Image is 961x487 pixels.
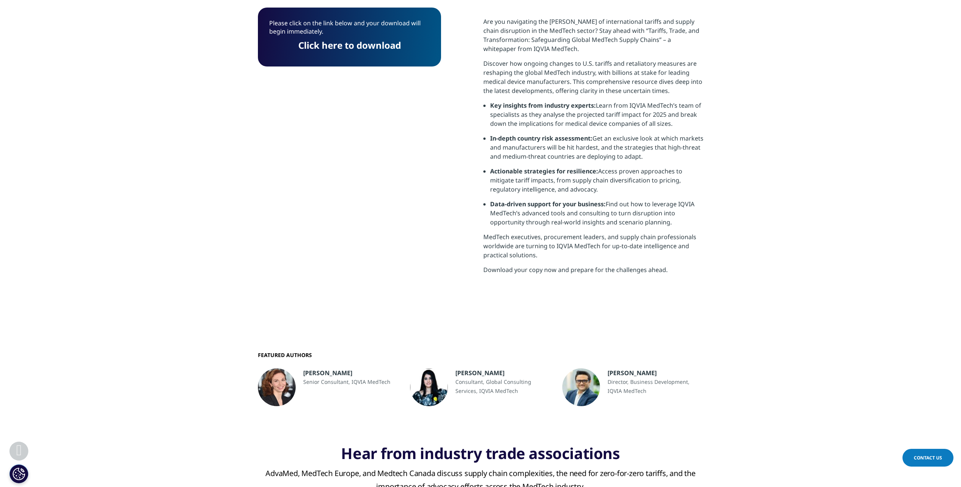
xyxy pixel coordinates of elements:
[258,444,703,467] h3: Hear from industry trade associations
[455,368,551,377] div: [PERSON_NAME]
[490,134,592,142] strong: In-depth country risk assessment:
[490,167,598,175] strong: Actionable strategies for resilience:
[490,134,703,167] li: Get an exclusive look at which markets and manufacturers will be hit hardest, and the strategies ...
[902,449,953,467] a: Contact Us
[258,352,703,359] h6: Featured Authors
[9,464,28,483] button: Cookie Settings
[608,368,703,377] div: [PERSON_NAME]
[258,368,296,406] img: anastasia-chernyatina.svg
[303,368,390,377] div: [PERSON_NAME]
[483,232,703,265] p: MedTech executives, procurement leaders, and supply chain professionals worldwide are turning to ...
[455,377,551,396] p: Consultant, Global Consulting Services, IQVIA MedTech
[914,455,942,461] span: Contact Us
[483,59,703,101] p: Discover how ongoing changes to U.S. tariffs and retaliatory measures are reshaping the global Me...
[303,377,390,387] p: Senior Consultant, IQVIA MedTech
[608,377,703,396] p: Director, Business Development, IQVIA MedTech
[483,17,703,59] p: Are you navigating the [PERSON_NAME] of international tariffs and supply chain disruption in the ...
[298,39,401,51] a: Click here to download
[490,200,606,208] strong: Data-driven support for your business:
[490,101,703,134] li: Learn from IQVIA MedTech’s team of specialists as they analyse the projected tariff impact for 20...
[562,368,600,406] img: dheeman-vaidya.jpg
[483,265,703,280] p: Download your copy now and prepare for the challenges ahead.
[269,19,430,41] p: Please click on the link below and your download will begin immediately.
[410,368,448,406] img: kormal-vats.svg
[490,199,703,232] li: Find out how to leverage IQVIA MedTech’s advanced tools and consulting to turn disruption into op...
[490,101,596,110] strong: Key insights from industry experts:
[490,167,703,199] li: Access proven approaches to mitigate tariff impacts, from supply chain diversification to pricing...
